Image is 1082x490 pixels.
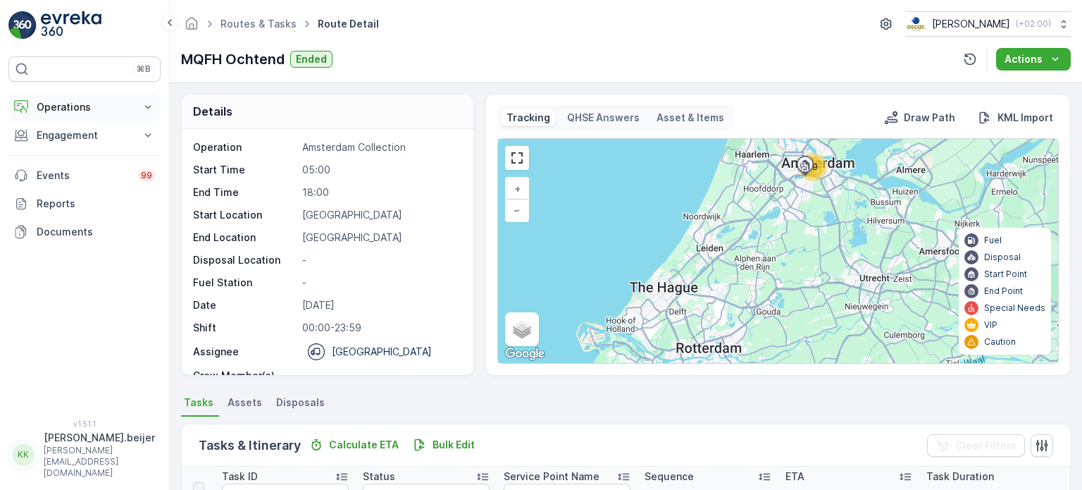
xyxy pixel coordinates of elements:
[193,298,297,312] p: Date
[304,436,404,453] button: Calculate ETA
[193,253,297,267] p: Disposal Location
[502,345,548,363] img: Google
[37,169,130,183] p: Events
[302,321,458,335] p: 00:00-23:59
[329,438,399,452] p: Calculate ETA
[37,197,155,211] p: Reports
[433,438,475,452] p: Bulk Edit
[514,183,521,195] span: +
[193,369,297,383] p: Crew Member(s)
[567,111,640,125] p: QHSE Answers
[657,111,724,125] p: Asset & Items
[193,208,297,222] p: Start Location
[193,163,297,177] p: Start Time
[44,431,155,445] p: [PERSON_NAME].beijer
[8,431,161,479] button: KK[PERSON_NAME].beijer[PERSON_NAME][EMAIL_ADDRESS][DOMAIN_NAME]
[904,111,955,125] p: Draw Path
[363,470,395,484] p: Status
[645,470,694,484] p: Sequence
[506,200,528,221] a: Zoom Out
[222,470,258,484] p: Task ID
[906,11,1071,37] button: [PERSON_NAME](+02:00)
[984,269,1027,280] p: Start Point
[302,163,458,177] p: 05:00
[302,140,458,154] p: Amsterdam Collection
[506,314,537,345] a: Layers
[506,178,528,200] a: Zoom In
[407,436,480,453] button: Bulk Edit
[141,170,152,181] p: 99
[302,276,458,290] p: -
[302,208,458,222] p: [GEOGRAPHIC_DATA]
[290,51,332,68] button: Ended
[502,345,548,363] a: Open this area in Google Maps (opens a new window)
[878,109,961,126] button: Draw Path
[315,17,382,31] span: Route Detail
[296,52,327,66] p: Ended
[220,18,297,30] a: Routes & Tasks
[506,147,528,169] a: View Fullscreen
[984,286,1023,297] p: End Point
[926,470,994,484] p: Task Duration
[972,109,1059,126] button: KML Import
[504,470,599,484] p: Service Point Name
[44,445,155,479] p: [PERSON_NAME][EMAIL_ADDRESS][DOMAIN_NAME]
[228,396,262,410] span: Assets
[302,369,458,383] p: -
[193,276,297,290] p: Fuel Station
[193,140,297,154] p: Operation
[184,21,199,33] a: Homepage
[8,419,161,428] span: v 1.51.1
[8,11,37,39] img: logo
[302,185,458,200] p: 18:00
[514,204,521,216] span: −
[302,298,458,312] p: [DATE]
[332,345,432,359] p: [GEOGRAPHIC_DATA]
[984,302,1045,314] p: Special Needs
[199,436,301,455] p: Tasks & Itinerary
[8,218,161,246] a: Documents
[8,161,161,190] a: Events99
[302,253,458,267] p: -
[193,103,232,120] p: Details
[193,185,297,200] p: End Time
[799,153,827,181] div: 19
[984,319,997,331] p: VIP
[1016,18,1051,30] p: ( +02:00 )
[8,121,161,149] button: Engagement
[498,139,1058,363] div: 0
[906,16,926,32] img: basis-logo_rgb2x.png
[181,49,285,70] p: MQFH Ochtend
[996,48,1071,71] button: Actions
[984,252,1021,263] p: Disposal
[302,231,458,245] p: [GEOGRAPHIC_DATA]
[37,128,132,142] p: Engagement
[785,470,804,484] p: ETA
[41,11,101,39] img: logo_light-DOdMpM7g.png
[193,345,239,359] p: Assignee
[137,63,151,75] p: ⌘B
[506,111,550,125] p: Tracking
[184,396,213,410] span: Tasks
[193,321,297,335] p: Shift
[932,17,1010,31] p: [PERSON_NAME]
[37,100,132,114] p: Operations
[8,93,161,121] button: Operations
[1005,52,1043,66] p: Actions
[955,439,1016,453] p: Clear Filters
[276,396,325,410] span: Disposals
[37,225,155,239] p: Documents
[984,336,1016,348] p: Caution
[927,434,1025,457] button: Clear Filters
[997,111,1053,125] p: KML Import
[8,190,161,218] a: Reports
[193,231,297,245] p: End Location
[984,235,1002,246] p: Fuel
[12,443,35,466] div: KK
